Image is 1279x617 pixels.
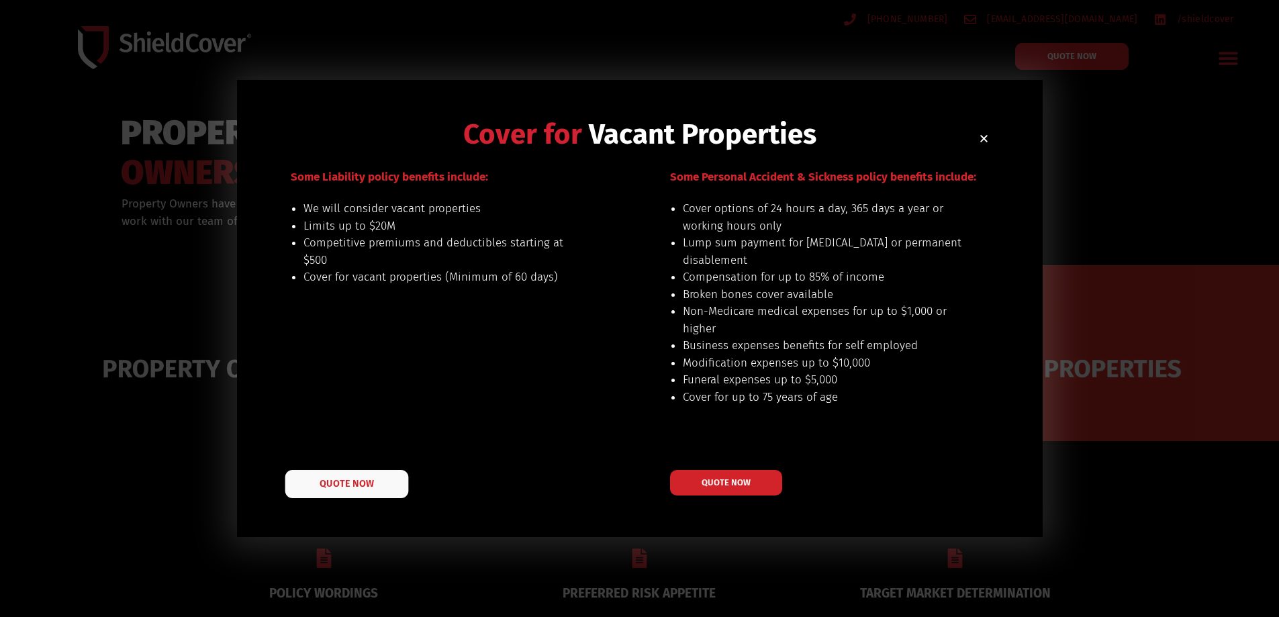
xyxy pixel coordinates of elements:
[683,389,963,406] li: Cover for up to 75 years of age
[683,303,963,337] li: Non-Medicare medical expenses for up to $1,000 or higher
[291,170,488,184] span: Some Liability policy benefits include:
[303,269,583,286] li: Cover for vacant properties (Minimum of 60 days)
[683,354,963,372] li: Modification expenses up to $10,000
[683,371,963,389] li: Funeral expenses up to $5,000
[979,134,989,144] a: Close
[670,470,782,495] a: QUOTE NOW
[320,479,373,488] span: QUOTE NOW
[702,478,751,487] span: QUOTE NOW
[683,234,963,269] li: Lump sum payment for [MEDICAL_DATA] or permanent disablement
[1016,138,1279,617] iframe: LiveChat chat widget
[303,234,583,269] li: Competitive premiums and deductibles starting at $500
[463,117,582,151] span: Cover for
[670,170,976,184] span: Some Personal Accident & Sickness policy benefits include:
[683,269,963,286] li: Compensation for up to 85% of income
[683,200,963,234] li: Cover options of 24 hours a day, 365 days a year or working hours only
[683,337,963,354] li: Business expenses benefits for self employed
[303,218,583,235] li: Limits up to $20M
[683,286,963,303] li: Broken bones cover available
[285,470,408,498] a: QUOTE NOW
[589,117,816,151] span: Vacant Properties
[303,200,583,218] li: We will consider vacant properties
